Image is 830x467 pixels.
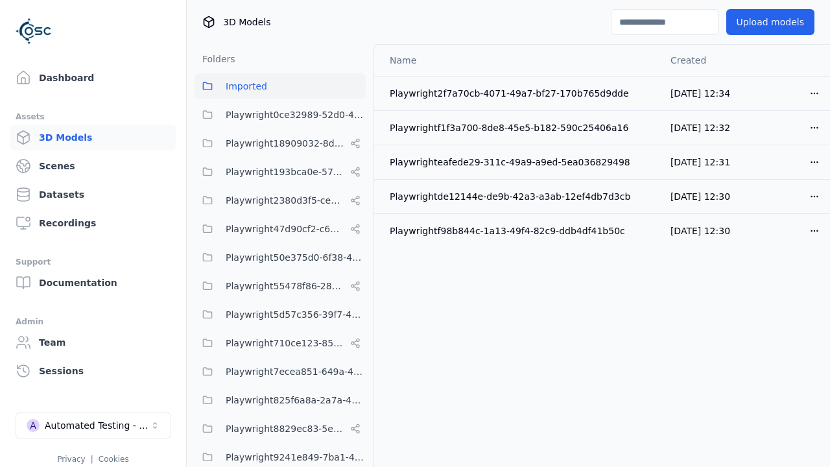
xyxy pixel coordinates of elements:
button: Playwright5d57c356-39f7-47ed-9ab9-d0409ac6cddc [195,302,366,328]
button: Upload models [726,9,814,35]
button: Select a workspace [16,413,171,438]
a: Datasets [10,182,176,208]
span: [DATE] 12:31 [670,157,730,167]
span: Playwright50e375d0-6f38-48a7-96e0-b0dcfa24b72f [226,250,366,265]
button: Playwright825f6a8a-2a7a-425c-94f7-650318982f69 [195,387,366,413]
div: Playwrighteafede29-311c-49a9-a9ed-5ea036829498 [390,156,650,169]
span: [DATE] 12:34 [670,88,730,99]
span: Playwright193bca0e-57fa-418d-8ea9-45122e711dc7 [226,164,345,180]
button: Playwright55478f86-28dc-49b8-8d1f-c7b13b14578c [195,273,366,299]
button: Playwright8829ec83-5e68-4376-b984-049061a310ed [195,416,366,442]
a: Dashboard [10,65,176,91]
span: Playwright8829ec83-5e68-4376-b984-049061a310ed [226,421,345,437]
span: Playwright7ecea851-649a-419a-985e-fcff41a98b20 [226,364,366,379]
th: Name [374,45,660,76]
div: Playwrightf1f3a700-8de8-45e5-b182-590c25406a16 [390,121,650,134]
span: Playwright710ce123-85fd-4f8c-9759-23c3308d8830 [226,335,345,351]
span: Playwright0ce32989-52d0-45cf-b5b9-59d5033d313a [226,107,366,123]
span: Playwright2380d3f5-cebf-494e-b965-66be4d67505e [226,193,345,208]
div: Playwrightf98b844c-1a13-49f4-82c9-ddb4df41b50c [390,224,650,237]
button: Playwright7ecea851-649a-419a-985e-fcff41a98b20 [195,359,366,385]
button: Playwright710ce123-85fd-4f8c-9759-23c3308d8830 [195,330,366,356]
div: Automated Testing - Playwright [45,419,150,432]
a: Cookies [99,455,129,464]
a: Privacy [57,455,85,464]
span: 3D Models [223,16,270,29]
span: [DATE] 12:30 [670,226,730,236]
button: Playwright50e375d0-6f38-48a7-96e0-b0dcfa24b72f [195,245,366,270]
a: Team [10,329,176,355]
h3: Folders [195,53,235,66]
a: Sessions [10,358,176,384]
button: Playwright2380d3f5-cebf-494e-b965-66be4d67505e [195,187,366,213]
span: | [91,455,93,464]
span: Imported [226,78,267,94]
div: Playwrightde12144e-de9b-42a3-a3ab-12ef4db7d3cb [390,190,650,203]
img: Logo [16,13,52,49]
div: Support [16,254,171,270]
div: A [27,419,40,432]
button: Imported [195,73,366,99]
a: 3D Models [10,125,176,150]
a: Scenes [10,153,176,179]
th: Created [660,45,746,76]
span: Playwright5d57c356-39f7-47ed-9ab9-d0409ac6cddc [226,307,366,322]
div: Playwright2f7a70cb-4071-49a7-bf27-170b765d9dde [390,87,650,100]
button: Playwright193bca0e-57fa-418d-8ea9-45122e711dc7 [195,159,366,185]
button: Playwright47d90cf2-c635-4353-ba3b-5d4538945666 [195,216,366,242]
span: [DATE] 12:30 [670,191,730,202]
button: Playwright18909032-8d07-45c5-9c81-9eec75d0b16b [195,130,366,156]
a: Documentation [10,270,176,296]
span: Playwright18909032-8d07-45c5-9c81-9eec75d0b16b [226,136,345,151]
div: Assets [16,109,171,125]
span: Playwright55478f86-28dc-49b8-8d1f-c7b13b14578c [226,278,345,294]
span: [DATE] 12:32 [670,123,730,133]
span: Playwright825f6a8a-2a7a-425c-94f7-650318982f69 [226,392,366,408]
a: Recordings [10,210,176,236]
div: Admin [16,314,171,329]
button: Playwright0ce32989-52d0-45cf-b5b9-59d5033d313a [195,102,366,128]
span: Playwright9241e849-7ba1-474f-9275-02cfa81d37fc [226,449,366,465]
span: Playwright47d90cf2-c635-4353-ba3b-5d4538945666 [226,221,345,237]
